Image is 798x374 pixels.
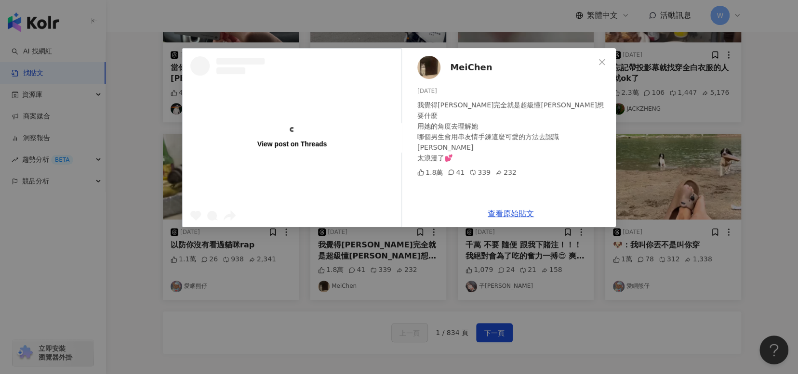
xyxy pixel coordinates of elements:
[417,87,608,96] div: [DATE]
[450,61,492,74] span: MeiChen
[417,56,440,79] img: KOL Avatar
[598,58,606,66] span: close
[417,100,608,163] div: 我覺得[PERSON_NAME]完全就是超級懂[PERSON_NAME]想要什麼 用她的角度去理解她 哪個男生會用串友情手鍊這麼可愛的方法去認識[PERSON_NAME] 太浪漫了💕
[495,167,517,178] div: 232
[592,52,612,72] button: Close
[417,167,443,178] div: 1.8萬
[257,140,327,148] div: View post on Threads
[488,209,534,218] a: 查看原始貼文
[417,56,595,79] a: KOL AvatarMeiChen
[183,49,401,227] a: View post on Threads
[448,167,465,178] div: 41
[469,167,491,178] div: 339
